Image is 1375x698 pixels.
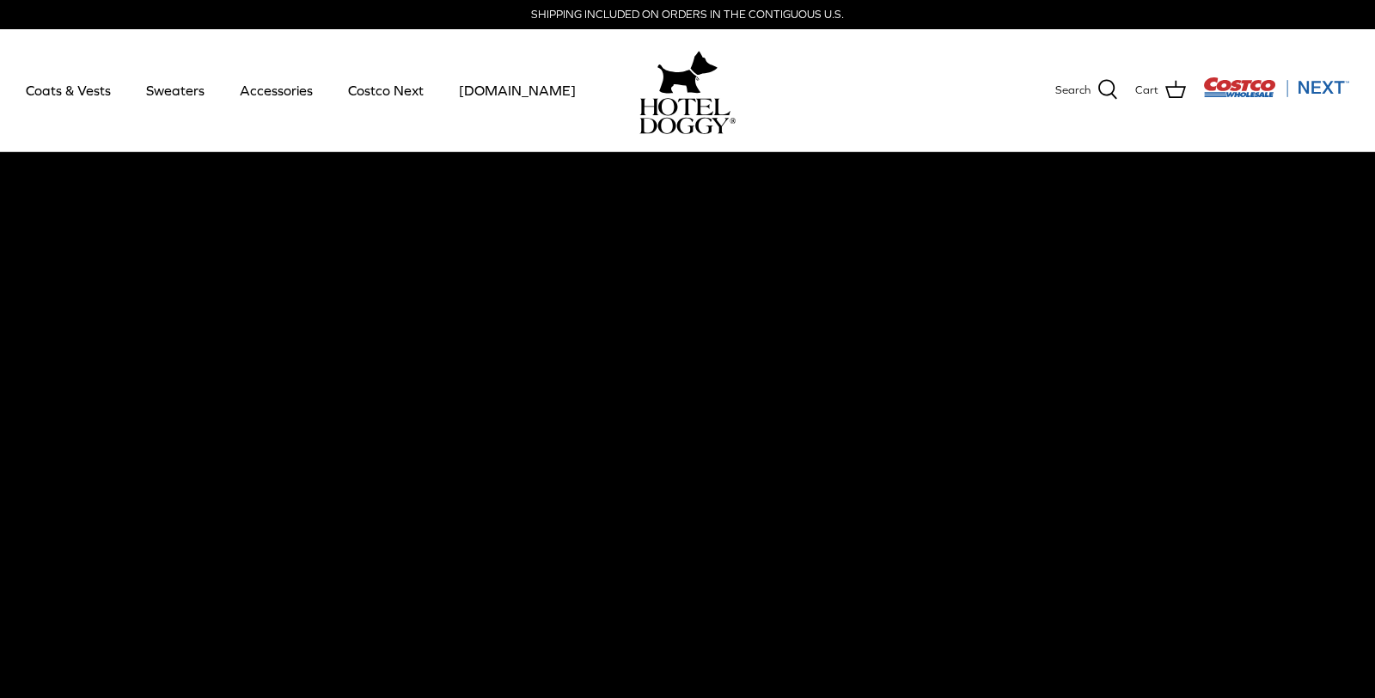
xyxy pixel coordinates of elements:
[1203,88,1349,101] a: Visit Costco Next
[657,46,718,98] img: hoteldoggy.com
[1135,79,1186,101] a: Cart
[639,98,736,134] img: hoteldoggycom
[1055,79,1118,101] a: Search
[224,61,328,119] a: Accessories
[10,61,126,119] a: Coats & Vests
[639,46,736,134] a: hoteldoggy.com hoteldoggycom
[1203,77,1349,98] img: Costco Next
[333,61,439,119] a: Costco Next
[131,61,220,119] a: Sweaters
[443,61,591,119] a: [DOMAIN_NAME]
[1135,82,1158,100] span: Cart
[1055,82,1091,100] span: Search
